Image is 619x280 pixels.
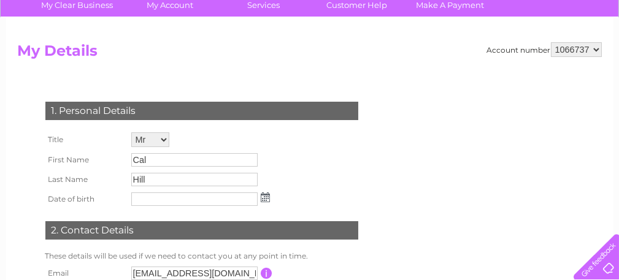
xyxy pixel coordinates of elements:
[42,129,128,150] th: Title
[468,52,505,61] a: Telecoms
[261,268,272,279] input: Information
[18,42,602,66] h2: My Details
[45,102,358,120] div: 1. Personal Details
[42,150,128,170] th: First Name
[434,52,461,61] a: Energy
[21,32,84,69] img: logo.png
[403,52,426,61] a: Water
[20,7,600,59] div: Clear Business is a trading name of Verastar Limited (registered in [GEOGRAPHIC_DATA] No. 3667643...
[261,192,270,202] img: ...
[537,52,567,61] a: Contact
[42,249,361,263] td: These details will be used if we need to contact you at any point in time.
[388,6,472,21] a: 0333 014 3131
[45,221,358,240] div: 2. Contact Details
[579,52,607,61] a: Log out
[512,52,530,61] a: Blog
[42,170,128,189] th: Last Name
[42,189,128,209] th: Date of birth
[487,42,602,57] div: Account number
